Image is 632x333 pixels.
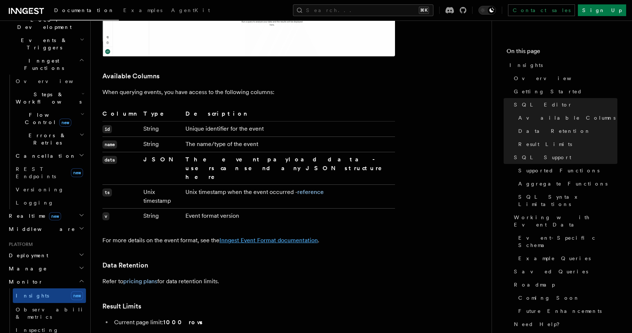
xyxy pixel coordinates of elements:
[518,180,607,187] span: Aggregate Functions
[511,278,617,291] a: Roadmap
[112,317,395,328] li: Current page limit:
[514,268,588,275] span: Saved Queries
[13,152,76,160] span: Cancellation
[515,138,617,151] a: Result Limits
[102,301,141,311] a: Result Limits
[13,108,86,129] button: Flow Controlnew
[6,212,61,220] span: Realtime
[509,61,543,69] span: Insights
[293,4,433,16] button: Search...⌘K
[518,193,617,208] span: SQL Syntax Limitations
[515,190,617,211] a: SQL Syntax Limitations
[419,7,429,14] kbd: ⌘K
[514,75,589,82] span: Overview
[167,2,214,20] a: AgentKit
[183,137,395,152] td: The name/type of the event
[508,4,575,16] a: Contact sales
[511,265,617,278] a: Saved Queries
[13,111,80,126] span: Flow Control
[297,188,324,195] a: reference
[6,265,47,272] span: Manage
[518,234,617,249] span: Event-Specific Schema
[514,214,617,228] span: Working with Event Data
[13,183,86,196] a: Versioning
[478,6,496,15] button: Toggle dark mode
[514,154,571,161] span: SQL Support
[518,114,616,121] span: Available Columns
[71,168,83,177] span: new
[16,187,64,192] span: Versioning
[6,242,33,247] span: Platform
[13,129,86,149] button: Errors & Retries
[49,212,61,220] span: new
[13,91,82,105] span: Steps & Workflows
[185,156,392,180] strong: The event payload data - users can send any JSON structure here
[518,167,599,174] span: Supported Functions
[102,125,112,133] code: id
[102,71,159,81] a: Available Columns
[13,162,86,183] a: REST Endpointsnew
[507,47,617,59] h4: On this page
[13,132,79,146] span: Errors & Retries
[71,291,83,300] span: new
[6,75,86,209] div: Inngest Functions
[515,291,617,304] a: Coming Soon
[119,2,167,20] a: Examples
[140,109,183,121] th: Type
[515,111,617,124] a: Available Columns
[6,275,86,288] button: Monitor
[13,149,86,162] button: Cancellation
[102,235,395,246] p: For more details on the event format, see the .
[50,2,119,20] a: Documentation
[511,72,617,85] a: Overview
[511,151,617,164] a: SQL Support
[6,278,43,285] span: Monitor
[183,109,395,121] th: Description
[219,237,318,244] a: Inngest Event Format documentation
[511,211,617,231] a: Working with Event Data
[13,288,86,303] a: Insightsnew
[515,124,617,138] a: Data Retention
[515,252,617,265] a: Example Queries
[514,101,572,108] span: SQL Editor
[171,7,210,13] span: AgentKit
[515,304,617,318] a: Future Enhancements
[143,156,177,163] strong: JSON
[6,252,48,259] span: Deployment
[54,7,114,13] span: Documentation
[13,88,86,108] button: Steps & Workflows
[6,37,80,51] span: Events & Triggers
[16,307,91,320] span: Observability & metrics
[515,164,617,177] a: Supported Functions
[13,75,86,88] a: Overview
[518,255,591,262] span: Example Queries
[6,209,86,222] button: Realtimenew
[183,209,395,224] td: Event format version
[102,141,117,149] code: name
[183,121,395,137] td: Unique identifier for the event
[518,141,572,148] span: Result Limits
[102,188,112,197] code: ts
[515,231,617,252] a: Event-Specific Schema
[16,293,49,299] span: Insights
[13,303,86,323] a: Observability & metrics
[102,87,395,97] p: When querying events, you have access to the following columns:
[6,222,86,236] button: Middleware
[140,137,183,152] td: String
[6,262,86,275] button: Manage
[102,156,117,164] code: data
[514,88,582,95] span: Getting Started
[6,16,80,31] span: Local Development
[123,7,162,13] span: Examples
[6,13,86,34] button: Local Development
[102,109,140,121] th: Column
[518,307,602,315] span: Future Enhancements
[16,200,54,206] span: Logging
[59,119,71,127] span: new
[163,319,204,326] strong: 1000 rows
[511,318,617,331] a: Need Help?
[102,212,109,220] code: v
[183,185,395,209] td: Unix timestamp when the event occurred -
[140,185,183,209] td: Unix timestamp
[578,4,626,16] a: Sign Up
